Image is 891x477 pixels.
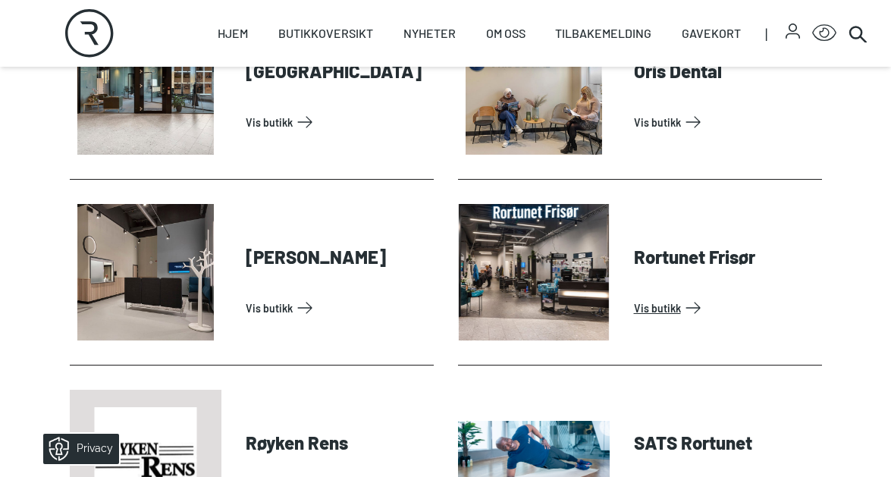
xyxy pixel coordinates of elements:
button: Open Accessibility Menu [812,21,836,46]
a: Vis Butikk: Rortunet Frisør [634,296,816,320]
a: Vis Butikk: Pons Helsetun [246,296,428,320]
a: Vis Butikk: Krogsveen [246,110,428,134]
a: Vis Butikk: Oris Dental [634,110,816,134]
iframe: Manage Preferences [15,428,139,469]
